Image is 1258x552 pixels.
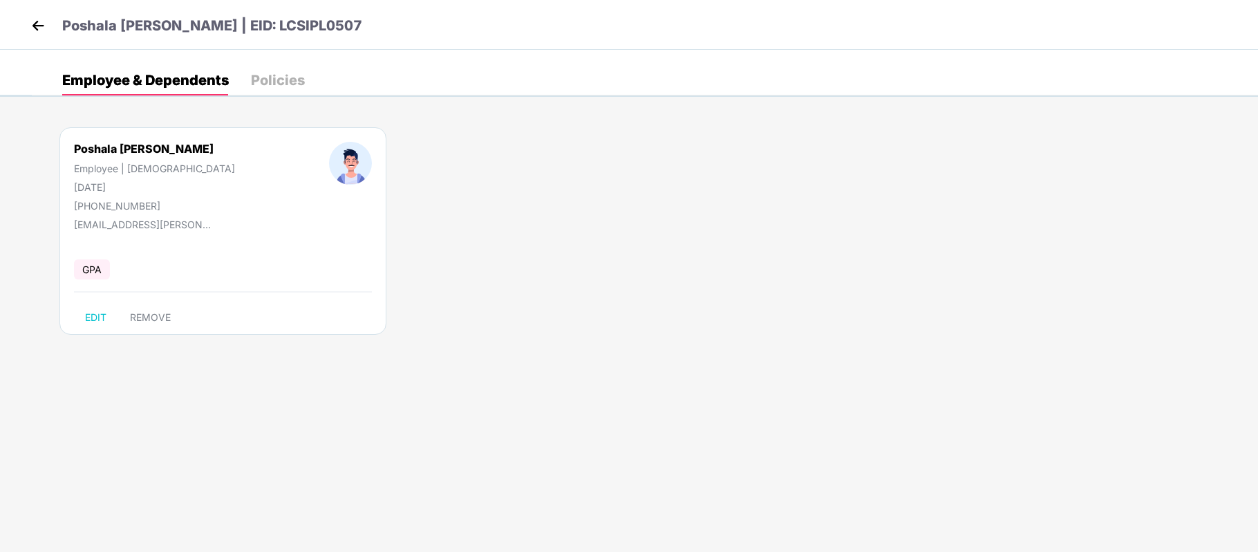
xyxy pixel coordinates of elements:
div: [PHONE_NUMBER] [74,200,235,212]
span: GPA [74,259,110,279]
div: [DATE] [74,181,235,193]
img: back [28,15,48,36]
div: [EMAIL_ADDRESS][PERSON_NAME][DOMAIN_NAME] [74,219,212,230]
div: Employee & Dependents [62,73,229,87]
span: EDIT [85,312,106,323]
div: Policies [251,73,305,87]
button: EDIT [74,306,118,329]
div: Employee | [DEMOGRAPHIC_DATA] [74,163,235,174]
p: Poshala [PERSON_NAME] | EID: LCSIPL0507 [62,15,362,37]
img: profileImage [329,142,372,185]
div: Poshala [PERSON_NAME] [74,142,235,156]
button: REMOVE [119,306,182,329]
span: REMOVE [130,312,171,323]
